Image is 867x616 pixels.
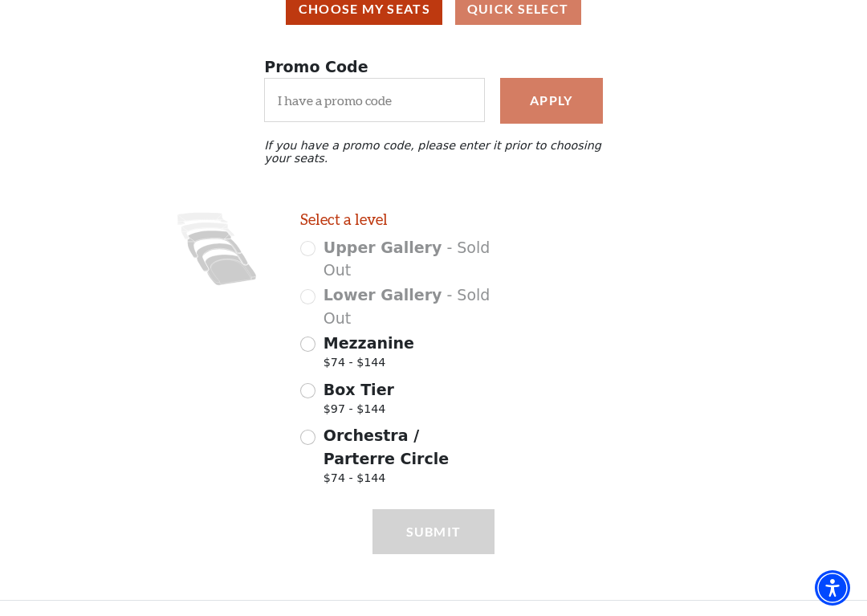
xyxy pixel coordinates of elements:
div: Accessibility Menu [815,570,850,606]
span: Upper Gallery [324,239,442,256]
input: I have a promo code [264,78,485,122]
p: Promo Code [264,55,603,79]
span: $74 - $144 [324,470,495,492]
span: $97 - $144 [324,401,394,422]
span: Box Tier [324,381,394,398]
span: $74 - $144 [324,354,414,376]
p: If you have a promo code, please enter it prior to choosing your seats. [264,139,603,165]
span: Orchestra / Parterre Circle [324,426,449,467]
span: Mezzanine [324,334,414,352]
h2: Select a level [300,210,495,229]
span: Lower Gallery [324,286,442,304]
span: - Sold Out [324,286,490,327]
